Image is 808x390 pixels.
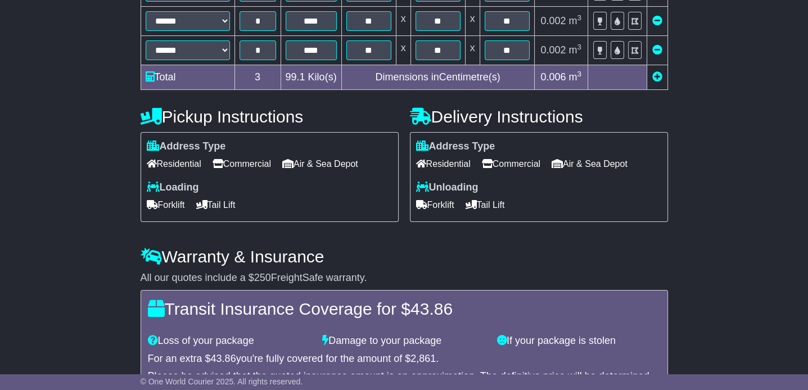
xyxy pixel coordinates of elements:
[540,15,566,26] span: 0.002
[141,65,234,89] td: Total
[281,65,341,89] td: Kilo(s)
[569,15,582,26] span: m
[141,272,668,284] div: All our quotes include a $ FreightSafe warranty.
[410,107,668,126] h4: Delivery Instructions
[416,182,479,194] label: Unloading
[147,140,226,153] label: Address Type
[577,13,582,22] sup: 3
[234,65,281,89] td: 3
[652,71,662,83] a: Add new item
[465,6,480,35] td: x
[211,353,236,364] span: 43.86
[317,335,491,347] div: Damage to your package
[196,196,236,214] span: Tail Lift
[652,44,662,56] a: Remove this item
[147,182,199,194] label: Loading
[577,43,582,51] sup: 3
[254,272,271,283] span: 250
[491,335,666,347] div: If your package is stolen
[465,35,480,65] td: x
[569,44,582,56] span: m
[396,6,410,35] td: x
[286,71,305,83] span: 99.1
[213,155,271,173] span: Commercial
[141,247,668,266] h4: Warranty & Insurance
[466,196,505,214] span: Tail Lift
[396,35,410,65] td: x
[410,300,453,318] span: 43.86
[341,65,534,89] td: Dimensions in Centimetre(s)
[416,196,454,214] span: Forklift
[282,155,358,173] span: Air & Sea Depot
[141,107,399,126] h4: Pickup Instructions
[569,71,582,83] span: m
[147,196,185,214] span: Forklift
[652,15,662,26] a: Remove this item
[577,70,582,78] sup: 3
[410,353,436,364] span: 2,861
[482,155,540,173] span: Commercial
[148,300,661,318] h4: Transit Insurance Coverage for $
[141,377,303,386] span: © One World Courier 2025. All rights reserved.
[416,155,471,173] span: Residential
[148,353,661,365] div: For an extra $ you're fully covered for the amount of $ .
[147,155,201,173] span: Residential
[552,155,628,173] span: Air & Sea Depot
[540,71,566,83] span: 0.006
[142,335,317,347] div: Loss of your package
[416,140,495,153] label: Address Type
[540,44,566,56] span: 0.002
